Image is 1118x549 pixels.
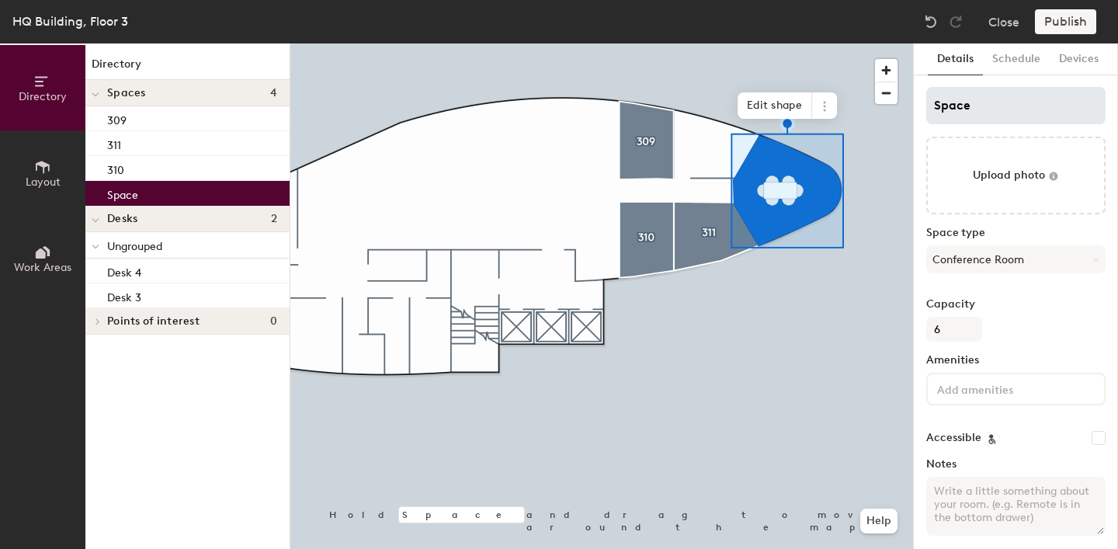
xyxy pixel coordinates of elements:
label: Notes [926,458,1106,471]
span: Desks [107,213,137,225]
button: Conference Room [926,245,1106,273]
span: 0 [270,315,277,328]
span: Ungrouped [107,240,162,253]
button: Upload photo [926,137,1106,214]
span: Spaces [107,87,146,99]
p: Desk 4 [107,262,141,280]
label: Amenities [926,354,1106,367]
span: Edit shape [738,92,812,119]
span: 4 [270,87,277,99]
button: Devices [1050,43,1108,75]
label: Capacity [926,298,1106,311]
label: Space type [926,227,1106,239]
button: Close [988,9,1019,34]
p: Desk 3 [107,287,141,304]
img: Redo [948,14,963,30]
span: Points of interest [107,315,200,328]
p: 310 [107,159,124,177]
span: Work Areas [14,261,71,274]
button: Details [928,43,983,75]
input: Add amenities [934,379,1074,398]
span: Layout [26,175,61,189]
button: Help [860,509,898,533]
p: Space [107,184,138,202]
button: Schedule [983,43,1050,75]
p: 309 [107,109,127,127]
p: 311 [107,134,121,152]
span: 2 [271,213,277,225]
h1: Directory [85,56,290,80]
img: Undo [923,14,939,30]
span: Directory [19,90,67,103]
label: Accessible [926,432,981,444]
div: HQ Building, Floor 3 [12,12,128,31]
